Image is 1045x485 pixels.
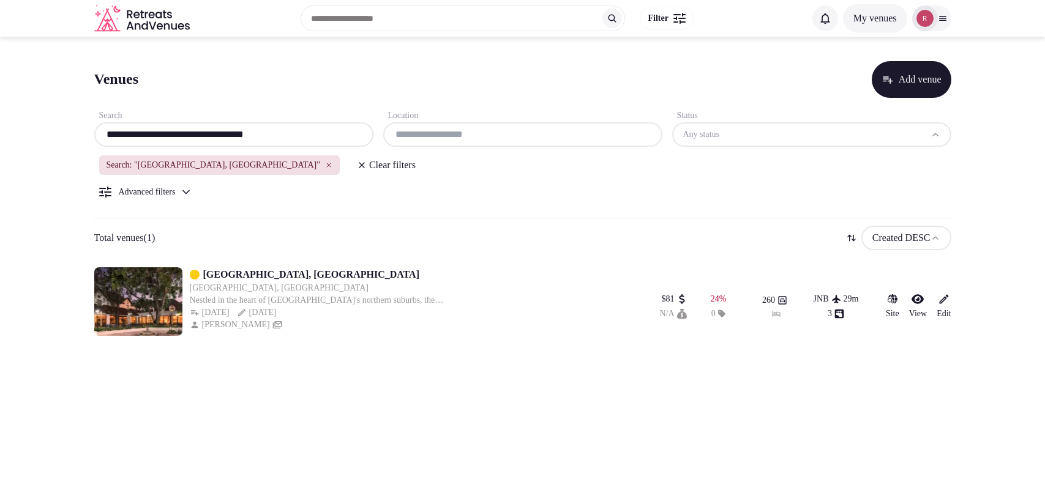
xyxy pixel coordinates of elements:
a: [GEOGRAPHIC_DATA], [GEOGRAPHIC_DATA] [203,267,419,282]
div: Nestled in the heart of [GEOGRAPHIC_DATA]'s northern suburbs, the [GEOGRAPHIC_DATA] offers a sere... [190,294,468,306]
span: [PERSON_NAME] [202,319,270,331]
button: [PERSON_NAME] [190,319,270,331]
button: [DATE] [190,306,230,319]
img: Featured image for Indaba Hotel, Spa & Conference Centre [94,267,182,336]
label: Search [94,111,122,120]
img: robiejavier [916,10,934,27]
span: Search: "[GEOGRAPHIC_DATA], [GEOGRAPHIC_DATA]" [107,159,320,171]
h1: Venues [94,69,138,90]
button: [DATE] [237,306,277,319]
a: Visit the homepage [94,5,192,32]
div: 24 % [711,293,727,305]
div: 29 m [844,293,859,305]
a: Edit [937,293,951,320]
span: Filter [648,12,668,24]
a: My venues [843,13,907,23]
label: Status [672,111,698,120]
button: My venues [843,4,907,32]
button: Add venue [872,61,951,98]
button: Filter [640,7,693,30]
button: N/A [659,308,686,320]
svg: Retreats and Venues company logo [94,5,192,32]
p: Total venues (1) [94,231,155,245]
a: View [909,293,927,320]
button: 24% [711,293,727,305]
button: 3 [828,308,844,320]
button: Clear filters [350,154,423,176]
span: 0 [711,308,716,320]
button: [GEOGRAPHIC_DATA], [GEOGRAPHIC_DATA] [190,282,369,294]
div: Advanced filters [119,186,176,198]
button: JNB [814,293,841,305]
button: $81 [662,293,687,305]
span: 260 [762,294,775,306]
button: 260 [762,294,787,306]
label: Location [383,111,419,120]
button: 29m [844,293,859,305]
a: Site [886,293,899,320]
